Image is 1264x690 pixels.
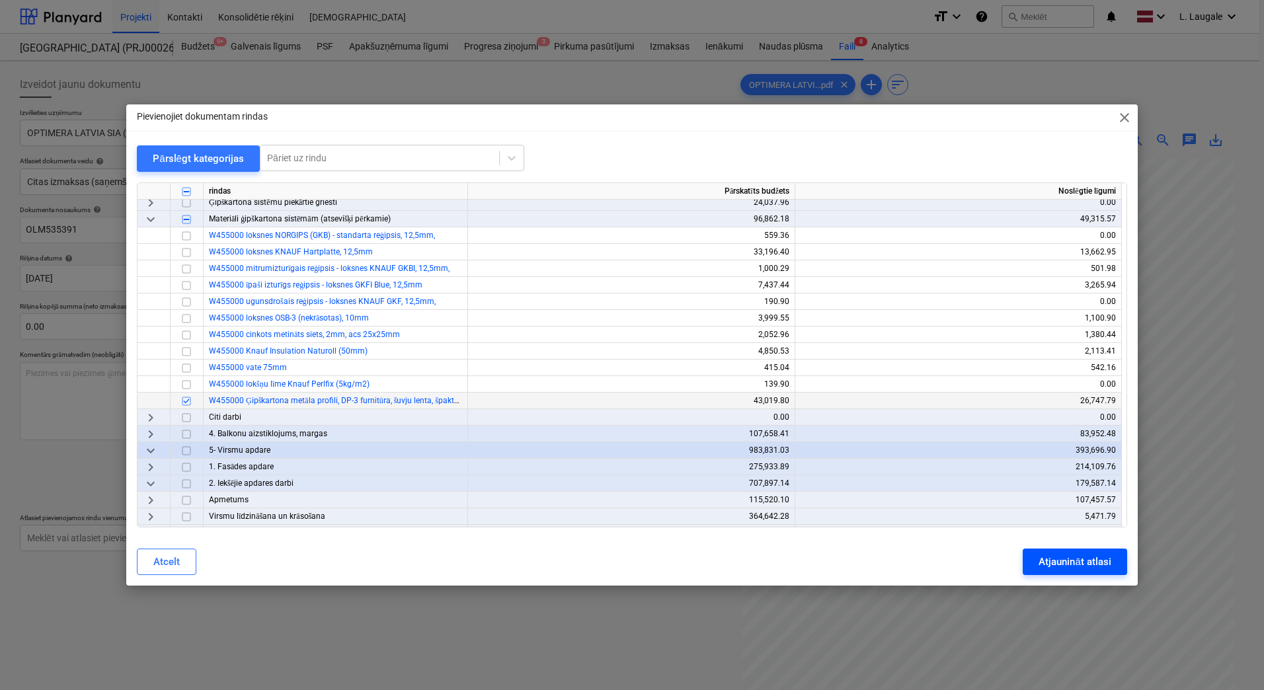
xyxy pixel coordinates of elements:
[801,343,1116,360] div: 2,113.41
[143,410,159,426] span: keyboard_arrow_right
[801,442,1116,459] div: 393,696.90
[801,260,1116,277] div: 501.98
[143,476,159,492] span: keyboard_arrow_down
[143,211,159,227] span: keyboard_arrow_down
[209,412,241,422] span: Citi darbi
[473,194,789,211] div: 24,037.96
[209,429,327,438] span: 4. Balkonu aizstiklojums, margas
[473,360,789,376] div: 415.04
[473,409,789,426] div: 0.00
[801,459,1116,475] div: 214,109.76
[473,211,789,227] div: 96,862.18
[209,214,391,223] span: Materiāli ģipškartona sistēmām (atsevišķi pērkamie)
[209,264,450,273] a: W455000 mitrumizturīgais reģipsis - loksnes KNAUF GKBI, 12,5mm,
[209,363,287,372] a: W455000 vate 75mm
[204,183,468,200] div: rindas
[473,277,789,293] div: 7,437.44
[143,509,159,525] span: keyboard_arrow_right
[473,508,789,525] div: 364,642.28
[209,280,422,289] a: W455000 īpaši izturīgs reģipsis - loksnes GKFI Blue, 12,5mm
[1117,110,1132,126] span: close
[209,231,435,240] a: W455000 loksnes NORGIPS (GKB) - standarta reģipsis, 12,5mm,
[801,492,1116,508] div: 107,457.57
[1023,549,1126,575] button: Atjaunināt atlasi
[801,211,1116,227] div: 49,315.57
[143,459,159,475] span: keyboard_arrow_right
[473,244,789,260] div: 33,196.40
[801,426,1116,442] div: 83,952.48
[1198,627,1264,690] iframe: Chat Widget
[801,409,1116,426] div: 0.00
[801,475,1116,492] div: 179,587.14
[473,426,789,442] div: 107,658.41
[801,277,1116,293] div: 3,265.94
[143,443,159,459] span: keyboard_arrow_down
[473,492,789,508] div: 115,520.10
[209,396,745,405] a: W455000 Ģipškartona metāla profili, DP-3 furnitūra, šuvju lenta, špaktele, profilu stiprinājumi, ...
[143,426,159,442] span: keyboard_arrow_right
[209,313,369,323] a: W455000 loksnes OSB-3 (nekrāsotas), 10mm
[801,244,1116,260] div: 13,662.95
[209,512,325,521] span: Virsmu līdzināšana un krāsošana
[801,293,1116,310] div: 0.00
[473,343,789,360] div: 4,850.53
[473,326,789,343] div: 2,052.96
[801,194,1116,211] div: 0.00
[209,198,337,207] span: Ģipškartona sistēmu piekārtie griesti
[209,495,249,504] span: Apmetums
[473,293,789,310] div: 190.90
[1039,553,1111,570] div: Atjaunināt atlasi
[473,475,789,492] div: 707,897.14
[801,508,1116,525] div: 5,471.79
[153,553,180,570] div: Atcelt
[143,525,159,541] span: keyboard_arrow_right
[473,459,789,475] div: 275,933.89
[209,330,400,339] a: W455000 cinkots metināts siets, 2mm, acs 25x25mm
[801,525,1116,541] div: 23,301.27
[143,492,159,508] span: keyboard_arrow_right
[143,195,159,211] span: keyboard_arrow_right
[209,479,294,488] span: 2. Iekšējie apdares darbi
[468,183,795,200] div: Pārskatīts budžets
[209,445,270,455] span: 5- Virsmu apdare
[137,549,196,575] button: Atcelt
[473,393,789,409] div: 43,019.80
[473,376,789,393] div: 139.90
[473,260,789,277] div: 1,000.29
[801,360,1116,376] div: 542.16
[801,376,1116,393] div: 0.00
[209,346,368,356] a: W455000 Knauf Insulation Naturoll (50mm)
[209,247,373,256] a: W455000 loksnes KNAUF Hartplatte, 12,5mm
[801,393,1116,409] div: 26,747.79
[137,145,260,172] button: Pārslēgt kategorijas
[473,227,789,244] div: 559.36
[473,442,789,459] div: 983,831.03
[795,183,1122,200] div: Noslēgtie līgumi
[209,379,370,389] a: W455000 lokšņu līme Knauf Perlfix (5kg/m2)
[473,310,789,326] div: 3,999.55
[801,310,1116,326] div: 1,100.90
[209,297,436,306] a: W455000 ugunsdrošais reģipsis - loksnes KNAUF GKF, 12,5mm,
[801,227,1116,244] div: 0.00
[209,462,274,471] span: 1. Fasādes apdare
[137,110,268,124] p: Pievienojiet dokumentam rindas
[801,326,1116,343] div: 1,380.44
[473,525,789,541] div: 110,672.59
[153,150,244,167] div: Pārslēgt kategorijas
